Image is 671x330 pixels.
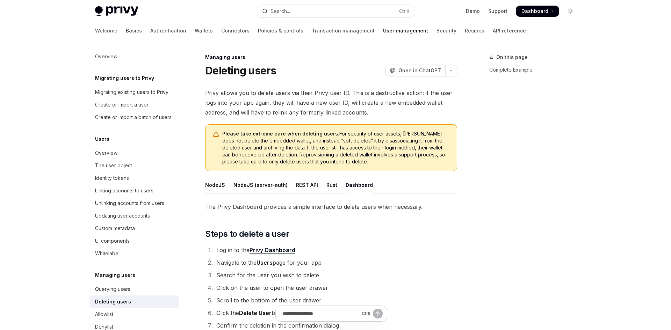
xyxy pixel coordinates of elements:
strong: Please take extreme care when deleting users. [222,131,339,137]
span: Ctrl K [399,8,410,14]
a: Welcome [95,22,117,39]
a: Deleting users [89,295,179,308]
div: Querying users [95,285,130,293]
a: Demo [466,8,480,15]
svg: Warning [212,131,219,138]
button: Open search [257,5,414,17]
h5: Migrating users to Privy [95,74,154,82]
span: The Privy Dashboard provides a simple interface to delete users when necessary. [205,202,457,212]
a: Authentication [150,22,186,39]
li: Log in to the [214,245,457,255]
a: Privy Dashboard [250,247,295,254]
div: Migrating existing users to Privy [95,88,168,96]
div: Updating user accounts [95,212,150,220]
div: Deleting users [95,298,131,306]
a: Updating user accounts [89,210,179,222]
a: The user object [89,159,179,172]
li: Scroll to the bottom of the user drawer [214,295,457,305]
button: Open in ChatGPT [385,65,445,76]
h5: Managing users [95,271,135,279]
span: On this page [496,53,528,61]
a: Complete Example [489,64,582,75]
span: Steps to delete a user [205,228,289,240]
input: Ask a question... [283,306,359,321]
div: UI components [95,237,130,245]
h1: Deleting users [205,64,276,77]
span: Privy allows you to delete users via their Privy user ID. This is a destructive action: if the us... [205,88,457,117]
a: Querying users [89,283,179,295]
a: Whitelabel [89,247,179,260]
a: Unlinking accounts from users [89,197,179,210]
a: Basics [126,22,142,39]
div: Whitelabel [95,249,120,258]
a: UI components [89,235,179,247]
a: Create or import a batch of users [89,111,179,124]
a: Wallets [195,22,213,39]
span: For security of user assets, [PERSON_NAME] does not delete the embedded wallet, and instead “soft... [222,130,450,165]
img: light logo [95,6,138,16]
div: Overview [95,52,117,61]
a: Allowlist [89,308,179,321]
div: The user object [95,161,132,170]
a: Support [488,8,507,15]
a: Migrating existing users to Privy [89,86,179,98]
a: Policies & controls [258,22,303,39]
li: Click on the user to open the user drawer [214,283,457,293]
div: REST API [296,177,318,193]
a: Identity tokens [89,172,179,184]
a: Custom metadata [89,222,179,235]
span: Open in ChatGPT [398,67,441,74]
div: Create or import a user [95,101,149,109]
div: Allowlist [95,310,113,318]
li: Navigate to the page for your app [214,258,457,267]
a: API reference [493,22,526,39]
strong: Users [257,259,273,266]
a: Transaction management [312,22,375,39]
div: Custom metadata [95,224,135,233]
span: Dashboard [521,8,548,15]
div: Dashboard [346,177,373,193]
a: Security [436,22,456,39]
div: Search... [270,7,290,15]
li: Search for the user you wish to delete [214,270,457,280]
div: Identity tokens [95,174,129,182]
div: Create or import a batch of users [95,113,172,122]
button: Toggle dark mode [565,6,576,17]
div: Linking accounts to users [95,186,153,195]
h5: Users [95,135,109,143]
a: Linking accounts to users [89,184,179,197]
a: Recipes [465,22,484,39]
div: NodeJS (server-auth) [233,177,288,193]
div: NodeJS [205,177,225,193]
a: Dashboard [516,6,559,17]
div: Overview [95,149,117,157]
a: Create or import a user [89,98,179,111]
a: Connectors [221,22,250,39]
a: User management [383,22,428,39]
a: Overview [89,147,179,159]
button: Send message [373,309,383,318]
div: Unlinking accounts from users [95,199,164,207]
a: Overview [89,50,179,63]
div: Managing users [205,54,457,61]
div: Rust [326,177,337,193]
